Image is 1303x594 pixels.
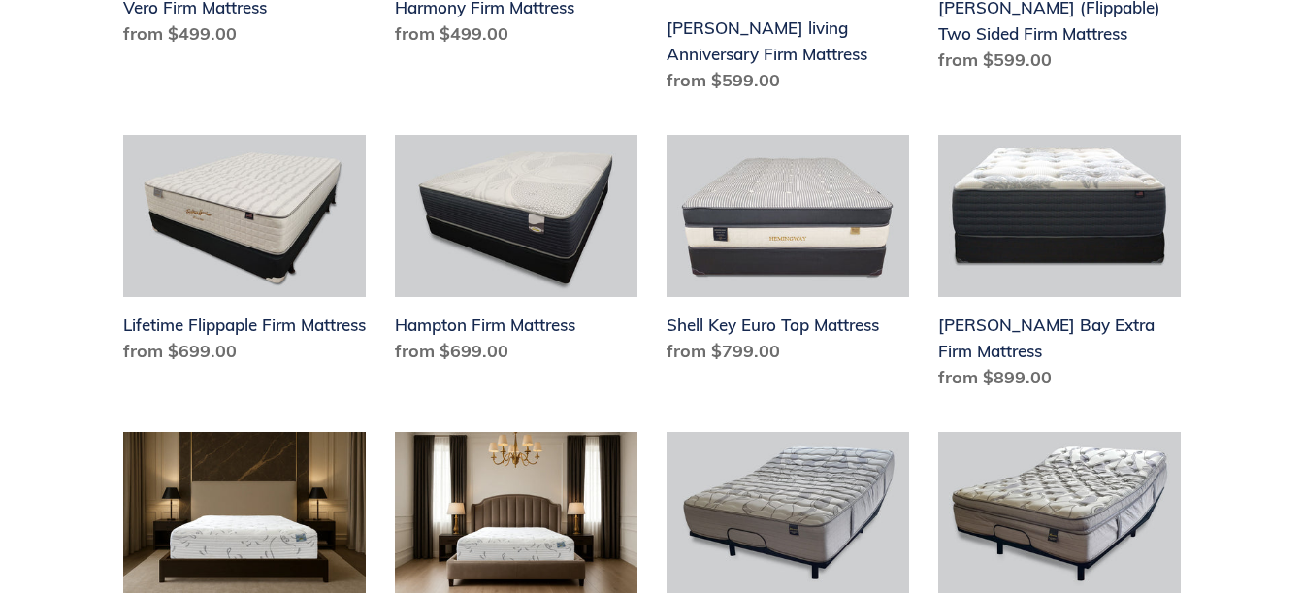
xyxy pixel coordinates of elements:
a: Shell Key Euro Top Mattress [667,135,909,372]
a: Hampton Firm Mattress [395,135,637,372]
a: Lifetime Flippaple Firm Mattress [123,135,366,372]
a: Chadwick Bay Extra Firm Mattress [938,135,1181,398]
